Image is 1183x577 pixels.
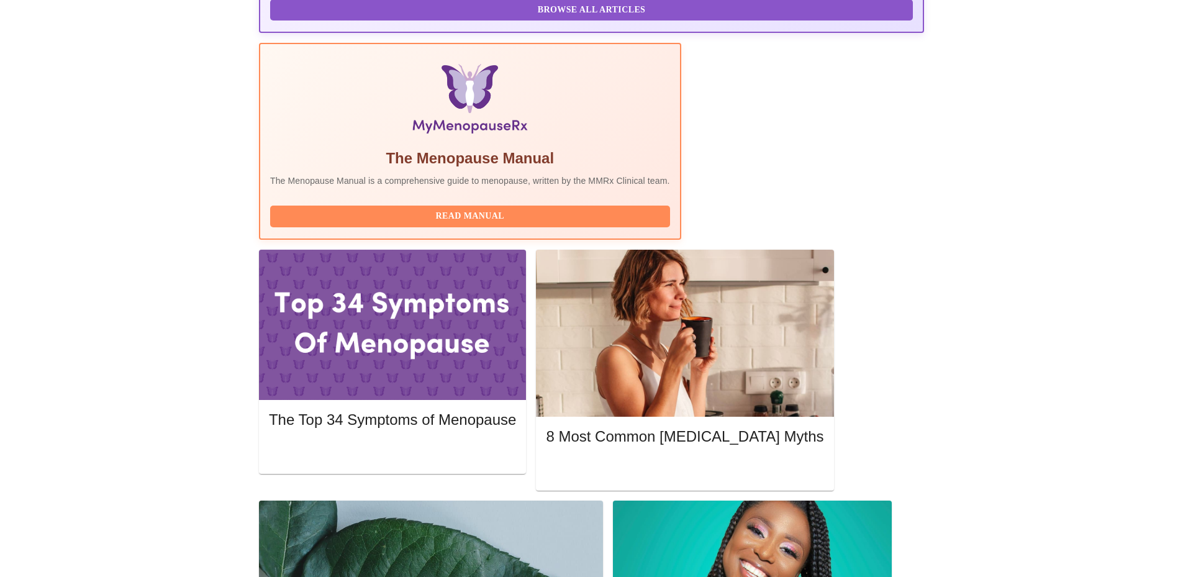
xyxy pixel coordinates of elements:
[270,175,670,187] p: The Menopause Manual is a comprehensive guide to menopause, written by the MMRx Clinical team.
[558,461,811,477] span: Read More
[283,2,900,18] span: Browse All Articles
[269,410,516,430] h5: The Top 34 Symptoms of Menopause
[546,458,823,480] button: Read More
[269,441,516,463] button: Read More
[270,4,916,14] a: Browse All Articles
[281,444,504,460] span: Read More
[333,64,606,139] img: Menopause Manual
[270,148,670,168] h5: The Menopause Manual
[283,209,658,224] span: Read Manual
[546,463,827,473] a: Read More
[546,427,823,447] h5: 8 Most Common [MEDICAL_DATA] Myths
[270,206,670,227] button: Read Manual
[270,210,673,220] a: Read Manual
[269,445,519,456] a: Read More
